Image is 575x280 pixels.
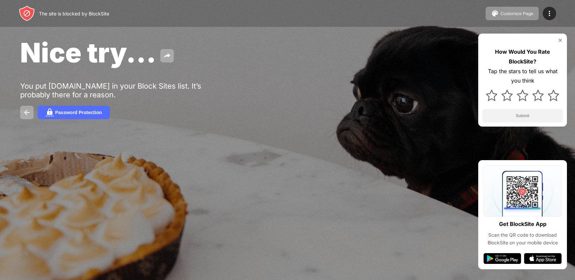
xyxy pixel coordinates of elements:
img: star.svg [548,90,559,101]
div: Customize Page [500,11,533,16]
div: How Would You Rate BlockSite? [482,47,563,66]
button: Customize Page [486,7,539,20]
img: star.svg [517,90,528,101]
img: share.svg [163,52,171,60]
img: header-logo.svg [19,5,35,21]
div: Password Protection [55,110,102,115]
img: star.svg [501,90,513,101]
img: password.svg [46,108,54,116]
img: back.svg [23,108,31,116]
img: app-store.svg [524,253,562,264]
span: Nice try... [20,36,156,69]
div: The site is blocked by BlockSite [39,11,109,16]
img: star.svg [486,90,497,101]
img: menu-icon.svg [545,9,553,17]
div: Scan the QR code to download BlockSite on your mobile device [484,231,562,246]
button: Submit [482,109,563,123]
img: rate-us-close.svg [558,38,563,43]
div: Tap the stars to tell us what you think [482,66,563,86]
div: You put [DOMAIN_NAME] in your Block Sites list. It’s probably there for a reason. [20,82,228,99]
img: google-play.svg [484,253,521,264]
img: star.svg [532,90,544,101]
img: qrcode.svg [484,166,562,217]
img: pallet.svg [491,9,499,17]
button: Password Protection [38,106,110,119]
div: Get BlockSite App [499,219,546,229]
